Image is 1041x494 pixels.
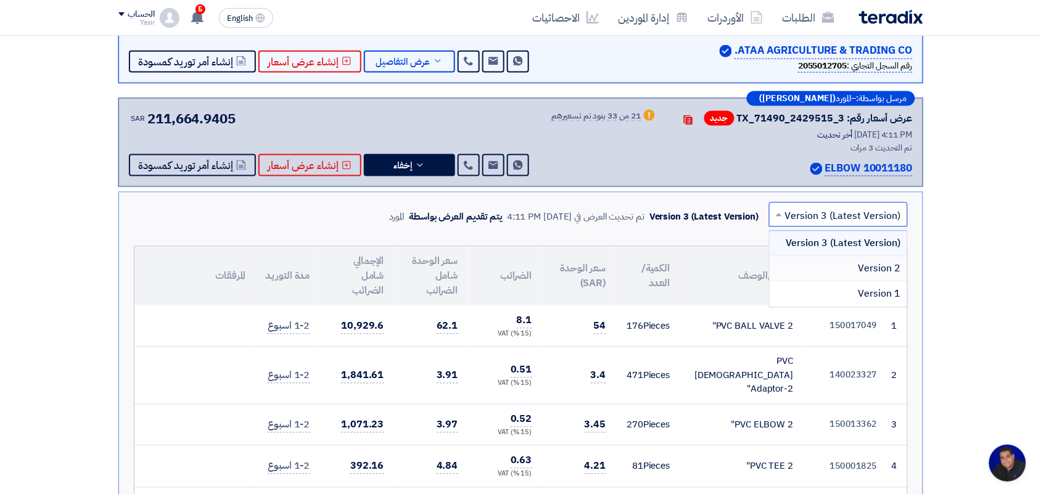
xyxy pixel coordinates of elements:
[139,161,234,170] span: إنشاء أمر توريد كمسودة
[268,57,339,67] span: إنشاء عرض أسعار
[627,369,643,382] span: 471
[616,446,680,488] td: Pieces
[887,306,907,347] td: 1
[160,8,179,28] img: profile_test.png
[256,247,320,306] th: مدة التوريد
[627,418,643,432] span: 270
[478,428,532,438] div: (15 %) VAT
[195,4,205,14] span: 5
[594,319,606,334] span: 54
[134,247,256,306] th: المرفقات
[616,347,680,405] td: Pieces
[118,19,155,26] div: Yasir
[227,14,253,23] span: English
[836,94,852,103] span: المورد
[760,94,836,103] b: ([PERSON_NAME])
[511,453,532,469] span: 0.63
[858,287,901,302] span: Version 1
[139,57,234,67] span: إنشاء أمر توريد كمسودة
[437,319,458,334] span: 62.1
[627,319,643,333] span: 176
[341,319,384,334] span: 10,929.6
[552,112,641,121] div: 21 من 33 بنود تم تسعيرهم
[818,128,853,141] span: أخر تحديث
[523,3,609,32] a: الاحصائيات
[804,404,887,446] td: 150013362
[609,3,698,32] a: إدارة الموردين
[409,210,502,224] div: يتم تقديم العرض بواسطة
[542,247,616,306] th: سعر الوحدة (SAR)
[376,57,430,67] span: عرض التفاصيل
[468,247,542,306] th: الضرائب
[507,210,644,224] div: تم تحديث العرض في [DATE] 4:11 PM
[478,469,532,480] div: (15 %) VAT
[804,446,887,488] td: 150001825
[690,319,794,334] div: PVC BALL VALVE 2"
[798,59,912,73] div: رقم السجل التجاري :
[585,418,606,433] span: 3.45
[268,161,339,170] span: إنشاء عرض أسعار
[129,154,256,176] button: إنشاء أمر توريد كمسودة
[268,418,310,433] span: 1-2 اسبوع
[690,459,794,474] div: PVC TEE 2"
[704,111,734,126] span: جديد
[690,418,794,432] div: PVC ELBOW 2"
[690,355,794,397] div: PVC [DEMOGRAPHIC_DATA] Adaptor-2"
[859,10,923,24] img: Teradix logo
[798,59,847,72] b: 2055012705
[698,3,773,32] a: الأوردرات
[810,163,823,175] img: Verified Account
[887,446,907,488] td: 4
[734,43,912,59] p: ATAA AGRICULTURE & TRADING CO.
[887,404,907,446] td: 3
[268,368,310,384] span: 1-2 اسبوع
[320,247,394,306] th: الإجمالي شامل الضرائب
[219,8,273,28] button: English
[804,306,887,347] td: 150017049
[616,306,680,347] td: Pieces
[341,368,384,384] span: 1,841.61
[129,51,256,73] button: إنشاء أمر توريد كمسودة
[364,51,455,73] button: عرض التفاصيل
[857,94,907,103] span: مرسل بواسطة:
[616,404,680,446] td: Pieces
[591,368,606,384] span: 3.4
[858,261,901,276] span: Version 2
[786,236,901,251] span: Version 3 (Latest Version)
[804,347,887,405] td: 140023327
[268,319,310,334] span: 1-2 اسبوع
[437,418,458,433] span: 3.97
[478,329,532,340] div: (15 %) VAT
[737,111,913,126] div: عرض أسعار رقم: TX_71490_2429515_3
[511,412,532,427] span: 0.52
[680,247,804,306] th: البيان/الوصف
[394,247,468,306] th: سعر الوحدة شامل الضرائب
[258,51,361,73] button: إنشاء عرض أسعار
[268,459,310,474] span: 1-2 اسبوع
[350,459,384,474] span: 392.16
[128,9,155,20] div: الحساب
[632,459,643,473] span: 81
[147,109,236,129] span: 211,664.9405
[389,210,405,224] div: المورد
[887,347,907,405] td: 2
[341,418,384,433] span: 1,071.23
[585,459,606,474] span: 4.21
[517,313,532,329] span: 8.1
[649,210,759,224] div: Version 3 (Latest Version)
[720,45,732,57] img: Verified Account
[616,247,680,306] th: الكمية/العدد
[747,91,915,106] div: –
[131,113,146,124] span: SAR
[511,363,532,378] span: 0.51
[478,379,532,389] div: (15 %) VAT
[855,128,913,141] span: [DATE] 4:11 PM
[437,368,458,384] span: 3.91
[394,161,413,170] span: إخفاء
[672,141,913,154] div: تم التحديث 3 مرات
[773,3,844,32] a: الطلبات
[258,154,361,176] button: إنشاء عرض أسعار
[825,160,913,177] p: ELBOW 10011180
[989,445,1026,482] div: Open chat
[364,154,455,176] button: إخفاء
